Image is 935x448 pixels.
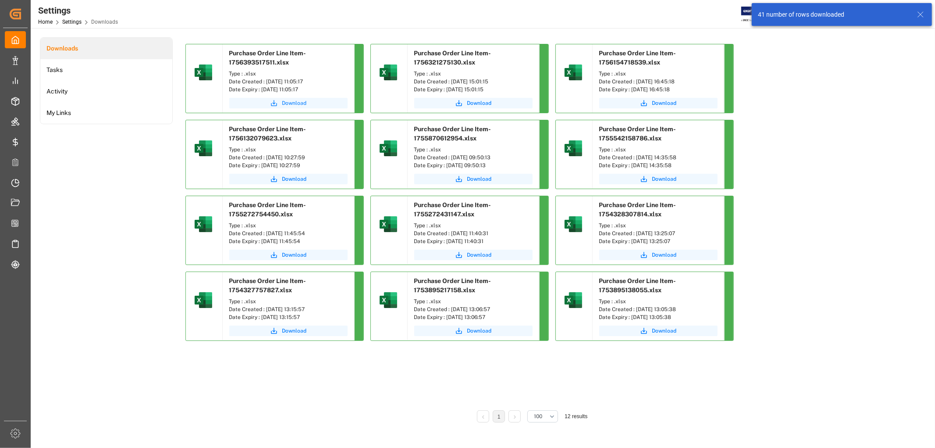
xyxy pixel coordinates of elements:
[229,98,348,108] button: Download
[467,251,492,259] span: Download
[40,102,172,124] a: My Links
[282,251,307,259] span: Download
[229,326,348,336] button: Download
[508,410,521,423] li: Next Page
[414,174,533,184] button: Download
[378,62,399,83] img: microsoft-excel-2019--v1.png
[599,98,718,108] button: Download
[599,154,718,161] div: Date Created : [DATE] 14:35:58
[38,19,53,25] a: Home
[498,414,501,420] a: 1
[193,138,214,159] img: microsoft-excel-2019--v1.png
[414,326,533,336] button: Download
[229,146,348,154] div: Type : .xlsx
[378,214,399,235] img: microsoft-excel-2019--v1.png
[599,70,718,78] div: Type : .xlsx
[414,250,533,260] button: Download
[527,410,558,423] button: open menu
[414,125,491,142] span: Purchase Order Line Item-1755870612954.xlsx
[229,50,306,66] span: Purchase Order Line Item-1756393517511.xlsx
[414,70,533,78] div: Type : .xlsx
[193,214,214,235] img: microsoft-excel-2019--v1.png
[40,81,172,102] a: Activity
[467,175,492,183] span: Download
[414,277,491,294] span: Purchase Order Line Item-1753895217158.xlsx
[563,138,584,159] img: microsoft-excel-2019--v1.png
[229,174,348,184] button: Download
[229,125,306,142] span: Purchase Order Line Item-1756132079623.xlsx
[282,99,307,107] span: Download
[414,50,491,66] span: Purchase Order Line Item-1756321275130.xlsx
[40,59,172,81] a: Tasks
[378,138,399,159] img: microsoft-excel-2019--v1.png
[414,229,533,237] div: Date Created : [DATE] 11:40:31
[599,201,676,218] span: Purchase Order Line Item-1754328307814.xlsx
[563,62,584,83] img: microsoft-excel-2019--v1.png
[414,222,533,229] div: Type : .xlsx
[599,297,718,305] div: Type : .xlsx
[414,305,533,313] div: Date Created : [DATE] 13:06:57
[493,410,505,423] li: 1
[741,7,771,22] img: Exertis%20JAM%20-%20Email%20Logo.jpg_1722504956.jpg
[229,201,306,218] span: Purchase Order Line Item-1755272754450.xlsx
[414,201,491,218] span: Purchase Order Line Item-1755272431147.xlsx
[599,222,718,229] div: Type : .xlsx
[229,86,348,93] div: Date Expiry : [DATE] 11:05:17
[229,313,348,321] div: Date Expiry : [DATE] 13:15:57
[40,38,172,59] a: Downloads
[599,86,718,93] div: Date Expiry : [DATE] 16:45:18
[599,326,718,336] button: Download
[414,98,533,108] button: Download
[282,327,307,335] span: Download
[414,237,533,245] div: Date Expiry : [DATE] 11:40:31
[229,237,348,245] div: Date Expiry : [DATE] 11:45:54
[414,161,533,169] div: Date Expiry : [DATE] 09:50:13
[229,305,348,313] div: Date Created : [DATE] 13:15:57
[599,146,718,154] div: Type : .xlsx
[599,229,718,237] div: Date Created : [DATE] 13:25:07
[599,50,676,66] span: Purchase Order Line Item-1756154718539.xlsx
[229,70,348,78] div: Type : .xlsx
[652,251,677,259] span: Download
[563,290,584,311] img: microsoft-excel-2019--v1.png
[229,229,348,237] div: Date Created : [DATE] 11:45:54
[229,250,348,260] button: Download
[563,214,584,235] img: microsoft-excel-2019--v1.png
[467,327,492,335] span: Download
[599,305,718,313] div: Date Created : [DATE] 13:05:38
[414,86,533,93] div: Date Expiry : [DATE] 15:01:15
[38,4,118,17] div: Settings
[467,99,492,107] span: Download
[599,313,718,321] div: Date Expiry : [DATE] 13:05:38
[62,19,82,25] a: Settings
[599,174,718,184] a: Download
[229,277,306,294] span: Purchase Order Line Item-1754327757827.xlsx
[599,250,718,260] button: Download
[229,222,348,229] div: Type : .xlsx
[414,146,533,154] div: Type : .xlsx
[229,154,348,161] div: Date Created : [DATE] 10:27:59
[414,78,533,86] div: Date Created : [DATE] 15:01:15
[229,161,348,169] div: Date Expiry : [DATE] 10:27:59
[229,297,348,305] div: Type : .xlsx
[193,290,214,311] img: microsoft-excel-2019--v1.png
[229,78,348,86] div: Date Created : [DATE] 11:05:17
[652,99,677,107] span: Download
[193,62,214,83] img: microsoft-excel-2019--v1.png
[282,175,307,183] span: Download
[565,413,587,419] span: 12 results
[378,290,399,311] img: microsoft-excel-2019--v1.png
